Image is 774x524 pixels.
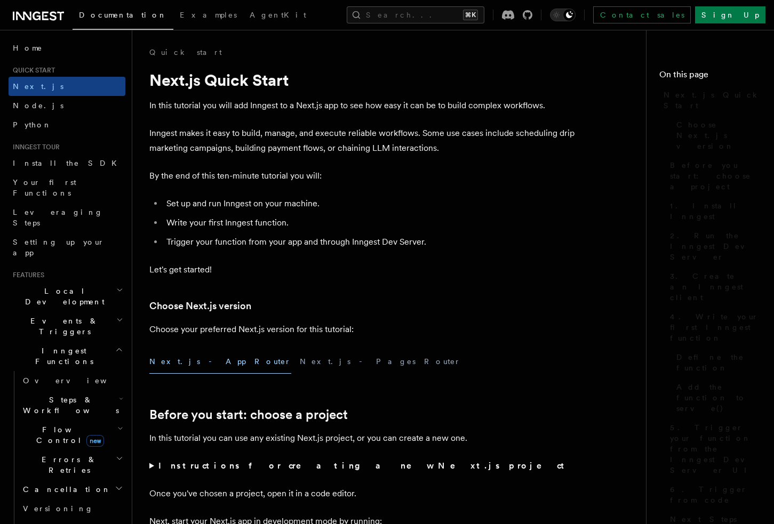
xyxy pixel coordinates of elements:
[13,159,123,167] span: Install the SDK
[9,232,125,262] a: Setting up your app
[593,6,691,23] a: Contact sales
[672,377,761,418] a: Add the function to serve()
[149,350,291,374] button: Next.js - App Router
[149,486,576,501] p: Once you've chosen a project, open it in a code editor.
[158,461,569,471] strong: Instructions for creating a new Next.js project
[149,322,576,337] p: Choose your preferred Next.js version for this tutorial:
[9,316,116,337] span: Events & Triggers
[672,115,761,156] a: Choose Next.js version
[9,286,116,307] span: Local Development
[672,348,761,377] a: Define the function
[9,143,60,151] span: Inngest tour
[149,98,576,113] p: In this tutorial you will add Inngest to a Next.js app to see how easy it can be to build complex...
[19,484,111,495] span: Cancellation
[670,230,761,262] span: 2. Run the Inngest Dev Server
[73,3,173,30] a: Documentation
[19,394,119,416] span: Steps & Workflows
[9,203,125,232] a: Leveraging Steps
[9,96,125,115] a: Node.js
[666,480,761,510] a: 6. Trigger from code
[676,352,761,373] span: Define the function
[300,350,461,374] button: Next.js - Pages Router
[666,307,761,348] a: 4. Write your first Inngest function
[9,154,125,173] a: Install the SDK
[666,196,761,226] a: 1. Install Inngest
[149,126,576,156] p: Inngest makes it easy to build, manage, and execute reliable workflows. Some use cases include sc...
[664,90,761,111] span: Next.js Quick Start
[163,196,576,211] li: Set up and run Inngest on your machine.
[695,6,765,23] a: Sign Up
[9,38,125,58] a: Home
[13,120,52,129] span: Python
[163,215,576,230] li: Write your first Inngest function.
[13,101,63,110] span: Node.js
[19,371,125,390] a: Overview
[550,9,576,21] button: Toggle dark mode
[9,173,125,203] a: Your first Functions
[347,6,484,23] button: Search...⌘K
[13,43,43,53] span: Home
[19,454,116,475] span: Errors & Retries
[13,208,103,227] span: Leveraging Steps
[13,238,105,257] span: Setting up your app
[463,10,478,20] kbd: ⌘K
[670,484,761,505] span: 6. Trigger from code
[19,480,125,499] button: Cancellation
[149,407,348,422] a: Before you start: choose a project
[666,226,761,267] a: 2. Run the Inngest Dev Server
[19,450,125,480] button: Errors & Retries
[180,11,237,19] span: Examples
[9,77,125,96] a: Next.js
[670,311,761,343] span: 4. Write your first Inngest function
[149,168,576,183] p: By the end of this ten-minute tutorial you will:
[250,11,306,19] span: AgentKit
[9,271,44,279] span: Features
[13,178,76,197] span: Your first Functions
[9,66,55,75] span: Quick start
[149,431,576,446] p: In this tutorial you can use any existing Next.js project, or you can create a new one.
[173,3,243,29] a: Examples
[659,85,761,115] a: Next.js Quick Start
[9,281,125,311] button: Local Development
[243,3,313,29] a: AgentKit
[23,504,93,513] span: Versioning
[149,458,576,473] summary: Instructions for creating a new Next.js project
[9,311,125,341] button: Events & Triggers
[149,70,576,90] h1: Next.js Quick Start
[19,390,125,420] button: Steps & Workflows
[149,299,251,313] a: Choose Next.js version
[670,422,761,475] span: 5. Trigger your function from the Inngest Dev Server UI
[86,435,104,447] span: new
[676,119,761,151] span: Choose Next.js version
[23,376,133,385] span: Overview
[666,418,761,480] a: 5. Trigger your function from the Inngest Dev Server UI
[9,345,115,367] span: Inngest Functions
[670,160,761,192] span: Before you start: choose a project
[163,235,576,249] li: Trigger your function from your app and through Inngest Dev Server.
[666,267,761,307] a: 3. Create an Inngest client
[19,420,125,450] button: Flow Controlnew
[19,424,117,446] span: Flow Control
[19,499,125,518] a: Versioning
[670,271,761,303] span: 3. Create an Inngest client
[666,156,761,196] a: Before you start: choose a project
[9,341,125,371] button: Inngest Functions
[13,82,63,91] span: Next.js
[670,200,761,222] span: 1. Install Inngest
[149,47,222,58] a: Quick start
[659,68,761,85] h4: On this page
[9,115,125,134] a: Python
[149,262,576,277] p: Let's get started!
[79,11,167,19] span: Documentation
[676,382,761,414] span: Add the function to serve()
